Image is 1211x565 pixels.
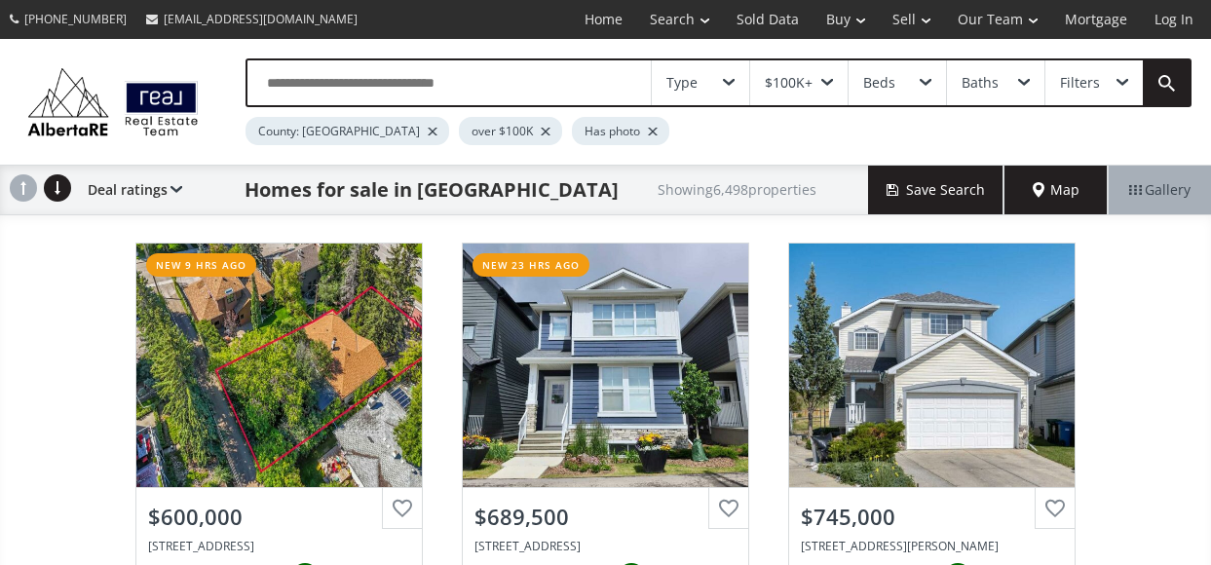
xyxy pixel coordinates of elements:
[1108,166,1211,214] div: Gallery
[801,502,1063,532] div: $745,000
[1033,180,1079,200] span: Map
[658,182,816,197] h2: Showing 6,498 properties
[801,538,1063,554] div: 99 Arbour Crest Rise NW, Calgary, AB T3G 4L3
[1004,166,1108,214] div: Map
[164,11,358,27] span: [EMAIL_ADDRESS][DOMAIN_NAME]
[459,117,562,145] div: over $100K
[19,63,207,141] img: Logo
[136,1,367,37] a: [EMAIL_ADDRESS][DOMAIN_NAME]
[148,502,410,532] div: $600,000
[1060,76,1100,90] div: Filters
[868,166,1004,214] button: Save Search
[24,11,127,27] span: [PHONE_NUMBER]
[474,538,737,554] div: 1130 Alpine Avenue SW, Calgary, AB T2Y 0T2
[962,76,999,90] div: Baths
[1129,180,1191,200] span: Gallery
[78,166,182,214] div: Deal ratings
[474,502,737,532] div: $689,500
[666,76,698,90] div: Type
[246,117,449,145] div: County: [GEOGRAPHIC_DATA]
[765,76,813,90] div: $100K+
[245,176,619,204] h1: Homes for sale in [GEOGRAPHIC_DATA]
[572,117,669,145] div: Has photo
[148,538,410,554] div: 1516 24 Street NW, Calgary, AB T2N 2P9
[863,76,895,90] div: Beds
